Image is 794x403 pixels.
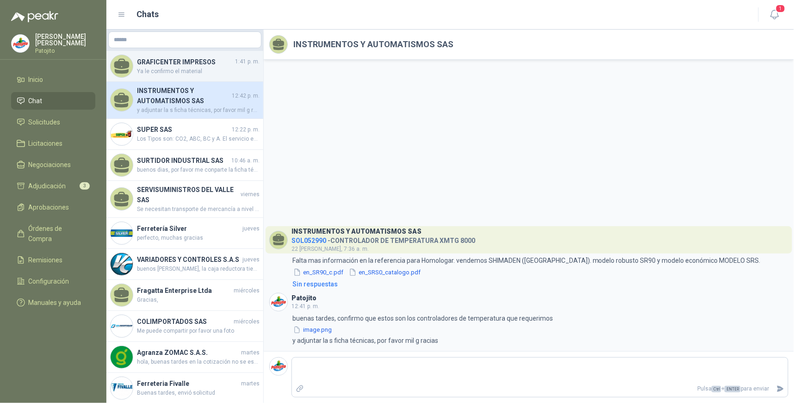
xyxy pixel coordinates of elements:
[292,325,333,335] button: image.png
[292,255,761,266] p: Falta mas información en la referencia para Homologar. vendemos SHIMADEN ([GEOGRAPHIC_DATA]). mod...
[11,294,95,311] a: Manuales y ayuda
[293,38,453,51] h2: INSTRUMENTOS Y AUTOMATISMOS SAS
[29,181,66,191] span: Adjudicación
[111,346,133,368] img: Company Logo
[106,181,263,218] a: SERVISUMINISTROS DEL VALLE SASviernesSe necesitan transporte de mercancía a nivel de piso ofrecem...
[106,311,263,342] a: Company LogoCOLIMPORTADOS SASmiércolesMe puede compartir por favor una foto
[29,74,43,85] span: Inicio
[241,190,260,199] span: viernes
[106,51,263,82] a: GRAFICENTER IMPRESOS1:41 p. m.Ya le confirmo el material
[11,11,58,22] img: Logo peakr
[111,123,133,145] img: Company Logo
[35,33,95,46] p: [PERSON_NAME] [PERSON_NAME]
[29,223,87,244] span: Órdenes de Compra
[137,347,239,358] h4: Agranza ZOMAC S.A.S.
[137,296,260,304] span: Gracias,
[80,182,90,190] span: 3
[137,327,260,335] span: Me puede compartir por favor una foto
[29,138,63,149] span: Licitaciones
[775,4,786,13] span: 1
[106,150,263,181] a: SURTIDOR INDUSTRIAL SAS10:46 a. m.buenos dias, por favor me conparte la ficha técnica de la caja ...
[106,119,263,150] a: Company LogoSUPER SAS12:22 p. m.Los Tipos son: CO2, ABC, BC y A. El servicio es para mantenimient...
[111,222,133,244] img: Company Logo
[29,202,69,212] span: Aprobaciones
[292,267,344,277] button: en_SR90_c.pdf
[137,67,260,76] span: Ya le confirmo el material
[11,135,95,152] a: Licitaciones
[11,220,95,248] a: Órdenes de Compra
[137,106,260,115] span: y adjuntar la s ficha técnicas, por favor mil g racias
[292,296,316,301] h3: Patojito
[106,342,263,373] a: Company LogoAgranza ZOMAC S.A.S.marteshola, buenas tardes en la cotización no se especifica que t...
[29,276,69,286] span: Configuración
[241,348,260,357] span: martes
[29,117,61,127] span: Solicitudes
[292,335,438,346] p: y adjuntar la s ficha técnicas, por favor mil g racias
[137,8,159,21] h1: Chats
[725,386,741,392] span: ENTER
[137,205,260,214] span: Se necesitan transporte de mercancía a nivel de piso ofrecemos el transporte con una capacidad de...
[242,224,260,233] span: jueves
[348,267,422,277] button: en_SRS0_catalogo.pdf
[232,125,260,134] span: 12:22 p. m.
[137,185,239,205] h4: SERVISUMINISTROS DEL VALLE SAS
[11,156,95,174] a: Negociaciones
[12,35,29,52] img: Company Logo
[712,386,721,392] span: Ctrl
[291,279,788,289] a: Sin respuestas
[231,156,260,165] span: 10:46 a. m.
[106,249,263,280] a: Company LogoVARIADORES Y CONTROLES S.A.Sjuevesbuenos [PERSON_NAME], la caja reductora tiene las s...
[137,223,241,234] h4: Ferretería Silver
[111,253,133,275] img: Company Logo
[137,124,230,135] h4: SUPER SAS
[292,246,369,252] span: 22 [PERSON_NAME], 7:36 a. m.
[137,265,260,273] span: buenos [PERSON_NAME], la caja reductora tiene las siguientes especificaciones: CAJA REDUCTORA REL...
[232,92,260,100] span: 12:42 p. m.
[241,379,260,388] span: martes
[137,378,239,389] h4: Ferreteria Fivalle
[35,48,95,54] p: Patojito
[106,82,263,119] a: INSTRUMENTOS Y AUTOMATISMOS SAS12:42 p. m.y adjuntar la s ficha técnicas, por favor mil g racias
[292,235,475,243] h4: - CONTROLADOR DE TEMPERATURA XMTG 8000
[235,57,260,66] span: 1:41 p. m.
[766,6,783,23] button: 1
[137,285,232,296] h4: Fragatta Enterprise Ltda
[292,229,422,234] h3: INSTRUMENTOS Y AUTOMATISMOS SAS
[292,237,326,244] span: SOL052990
[137,135,260,143] span: Los Tipos son: CO2, ABC, BC y A. El servicio es para mantenimiento, recarga y prueba hidrostática...
[29,96,43,106] span: Chat
[270,293,287,311] img: Company Logo
[137,155,230,166] h4: SURTIDOR INDUSTRIAL SAS
[270,358,287,375] img: Company Logo
[308,381,773,397] p: Pulsa + para enviar
[137,389,260,397] span: Buenas tardes, envió solicitud
[137,316,232,327] h4: COLIMPORTADOS SAS
[773,381,788,397] button: Enviar
[11,92,95,110] a: Chat
[11,198,95,216] a: Aprobaciones
[242,255,260,264] span: jueves
[111,315,133,337] img: Company Logo
[11,71,95,88] a: Inicio
[292,303,319,310] span: 12:41 p. m.
[29,298,81,308] span: Manuales y ayuda
[137,166,260,174] span: buenos dias, por favor me conparte la ficha técnica de la caja que están cotizando, mi l gracias
[11,113,95,131] a: Solicitudes
[111,377,133,399] img: Company Logo
[292,381,308,397] label: Adjuntar archivos
[137,254,241,265] h4: VARIADORES Y CONTROLES S.A.S
[292,313,553,323] p: buenas tardes, confirmo que estos son los controladores de temperatura que requerimos
[11,177,95,195] a: Adjudicación3
[106,218,263,249] a: Company LogoFerretería Silverjuevesperfecto, muchas gracias
[137,57,233,67] h4: GRAFICENTER IMPRESOS
[137,86,230,106] h4: INSTRUMENTOS Y AUTOMATISMOS SAS
[11,273,95,290] a: Configuración
[137,234,260,242] span: perfecto, muchas gracias
[292,279,338,289] div: Sin respuestas
[29,255,63,265] span: Remisiones
[29,160,71,170] span: Negociaciones
[234,317,260,326] span: miércoles
[11,251,95,269] a: Remisiones
[137,358,260,366] span: hola, buenas tardes en la cotización no se especifica que tipo de maquinaria se esta solicitando ...
[106,280,263,311] a: Fragatta Enterprise LtdamiércolesGracias,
